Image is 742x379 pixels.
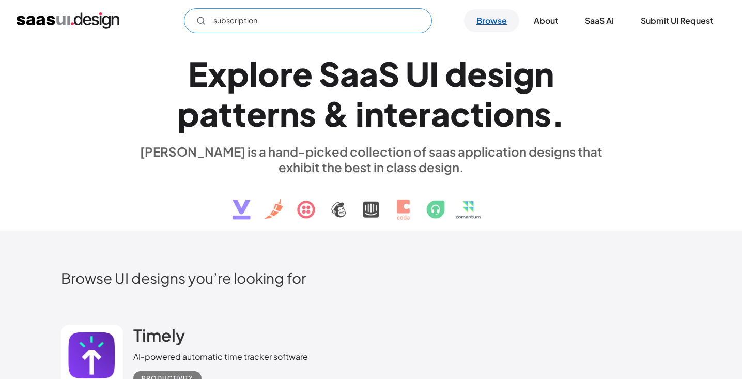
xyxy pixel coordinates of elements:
[299,94,316,133] div: s
[214,175,528,229] img: text, icon, saas logo
[450,94,470,133] div: c
[355,94,364,133] div: i
[184,8,432,33] input: Search UI designs you're looking for...
[184,8,432,33] form: Email Form
[322,94,349,133] div: &
[133,54,609,133] h1: Explore SaaS UI design patterns & interactions.
[429,54,439,94] div: I
[133,144,609,175] div: [PERSON_NAME] is a hand-picked collection of saas application designs that exhibit the best in cl...
[534,54,554,94] div: n
[551,94,565,133] div: .
[258,54,280,94] div: o
[61,269,681,287] h2: Browse UI designs you’re looking for
[133,351,308,363] div: AI-powered automatic time tracker software
[364,94,384,133] div: n
[521,9,570,32] a: About
[384,94,398,133] div: t
[177,94,199,133] div: p
[493,94,515,133] div: o
[406,54,429,94] div: U
[188,54,208,94] div: E
[573,9,626,32] a: SaaS Ai
[280,54,292,94] div: r
[133,325,185,345] h2: Timely
[398,94,418,133] div: e
[378,54,399,94] div: S
[484,94,493,133] div: i
[233,94,246,133] div: t
[467,54,487,94] div: e
[504,54,513,94] div: i
[445,54,467,94] div: d
[628,9,725,32] a: Submit UI Request
[17,12,119,29] a: home
[534,94,551,133] div: s
[219,94,233,133] div: t
[470,94,484,133] div: t
[246,94,267,133] div: e
[227,54,249,94] div: p
[133,325,185,351] a: Timely
[208,54,227,94] div: x
[464,9,519,32] a: Browse
[292,54,313,94] div: e
[340,54,359,94] div: a
[280,94,299,133] div: n
[515,94,534,133] div: n
[319,54,340,94] div: S
[249,54,258,94] div: l
[199,94,219,133] div: a
[487,54,504,94] div: s
[267,94,280,133] div: r
[418,94,431,133] div: r
[359,54,378,94] div: a
[431,94,450,133] div: a
[513,54,534,94] div: g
